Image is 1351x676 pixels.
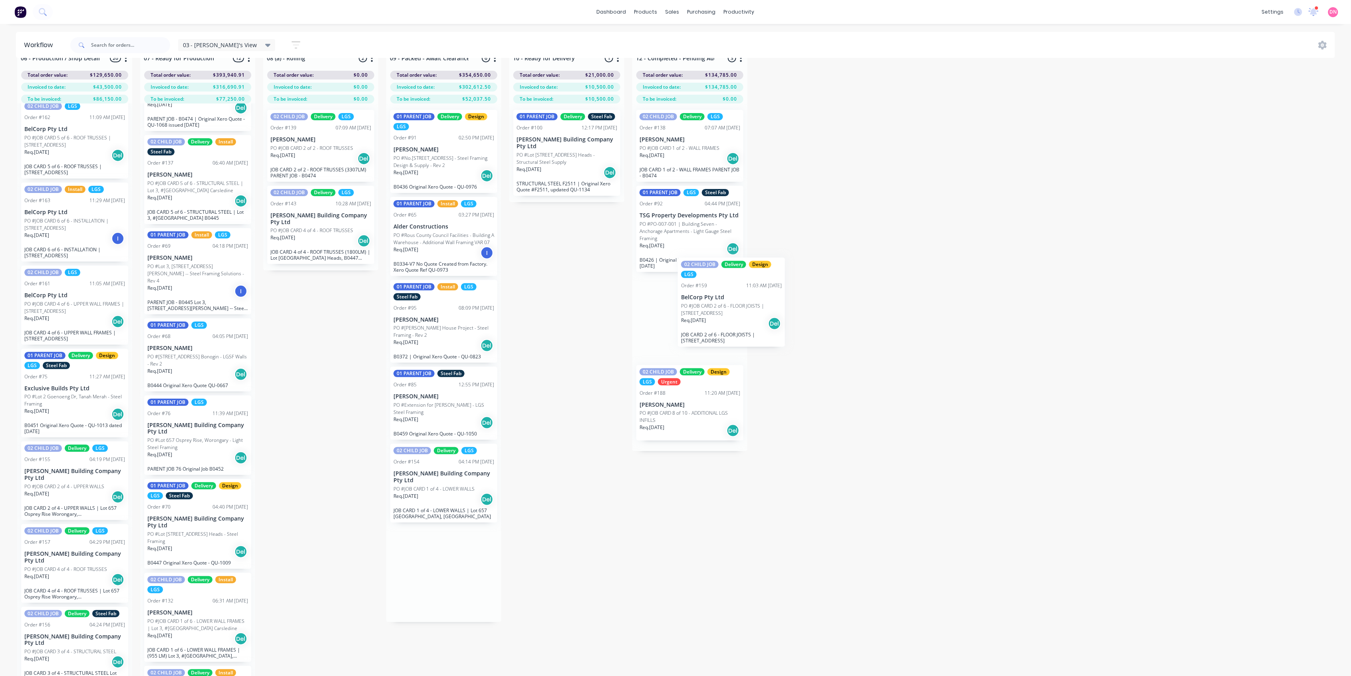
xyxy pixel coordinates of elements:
input: Enter column name… [390,54,469,62]
span: $0.00 [723,95,737,103]
span: $0.00 [354,84,368,91]
span: Total order value: [520,72,560,79]
span: Total order value: [397,72,437,79]
span: $134,785.00 [705,72,737,79]
span: Total order value: [274,72,314,79]
span: Invoiced to date: [274,84,312,91]
a: dashboard [593,6,630,18]
span: 12 [233,54,244,62]
span: DN [1330,8,1337,16]
span: To be invoiced: [397,95,430,103]
span: $10,500.00 [585,95,614,103]
span: Total order value: [28,72,68,79]
span: 03 - [PERSON_NAME]'s View [183,41,257,49]
span: $354,650.00 [459,72,491,79]
span: Total order value: [151,72,191,79]
input: Enter column name… [144,54,223,62]
span: 6 [482,54,490,62]
span: $77,250.00 [216,95,245,103]
input: Enter column name… [636,54,715,62]
div: purchasing [683,6,720,18]
div: Workflow [24,40,57,50]
img: Factory [14,6,26,18]
span: To be invoiced: [643,95,676,103]
span: 20 [110,54,121,62]
span: 1 [605,54,613,62]
span: $52,037.50 [462,95,491,103]
span: $134,785.00 [705,84,737,91]
input: Enter column name… [267,54,346,62]
span: 2 [359,54,367,62]
input: Enter column name… [21,54,99,62]
span: $393,940.91 [213,72,245,79]
span: $0.00 [354,95,368,103]
span: To be invoiced: [274,95,307,103]
input: Search for orders... [91,37,170,53]
span: To be invoiced: [28,95,61,103]
span: $21,000.00 [585,72,614,79]
span: $316,690.91 [213,84,245,91]
span: $10,500.00 [585,84,614,91]
span: Invoiced to date: [151,84,189,91]
span: Invoiced to date: [397,84,435,91]
span: $302,612.50 [459,84,491,91]
span: $129,650.00 [90,72,122,79]
span: To be invoiced: [151,95,184,103]
span: Total order value: [643,72,683,79]
span: To be invoiced: [520,95,553,103]
span: $0.00 [354,72,368,79]
div: productivity [720,6,759,18]
span: Invoiced to date: [643,84,681,91]
input: Enter column name… [513,54,592,62]
span: $86,150.00 [93,95,122,103]
span: $43,500.00 [93,84,122,91]
span: Invoiced to date: [28,84,66,91]
div: products [630,6,662,18]
span: Invoiced to date: [520,84,558,91]
div: settings [1258,6,1288,18]
div: sales [662,6,683,18]
span: 3 [728,54,736,62]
